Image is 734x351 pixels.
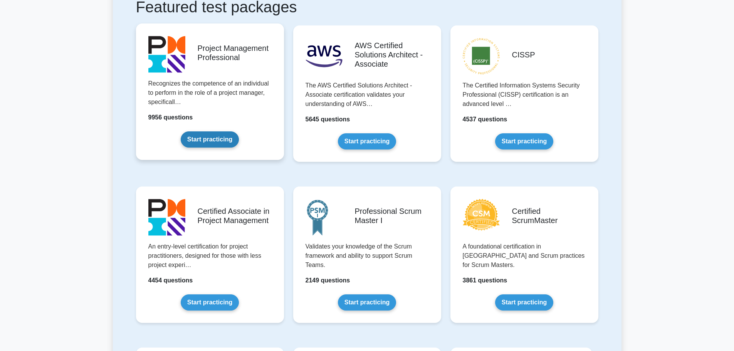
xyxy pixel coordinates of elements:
[338,133,396,149] a: Start practicing
[181,294,239,311] a: Start practicing
[338,294,396,311] a: Start practicing
[181,131,239,148] a: Start practicing
[495,133,553,149] a: Start practicing
[495,294,553,311] a: Start practicing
